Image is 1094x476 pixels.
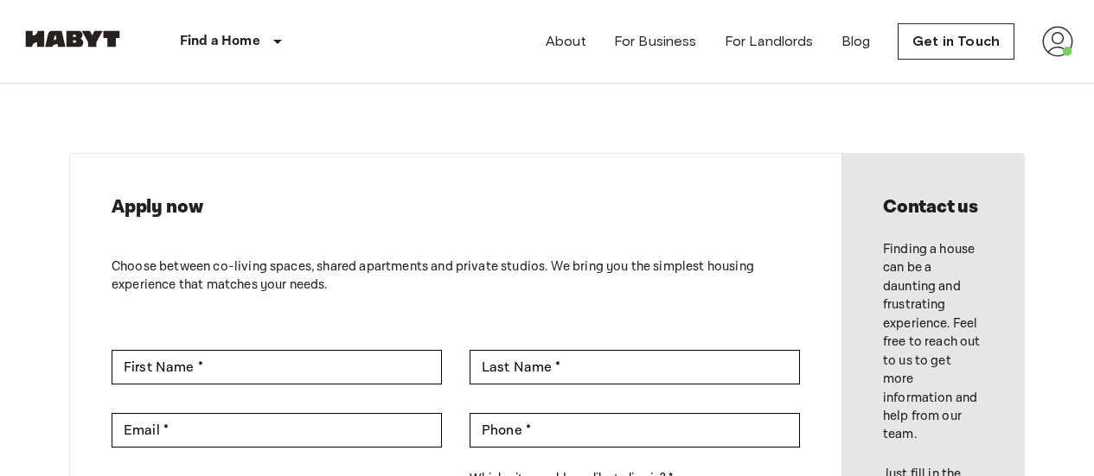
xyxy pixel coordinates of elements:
[614,31,697,52] a: For Business
[898,23,1014,60] a: Get in Touch
[1042,26,1073,57] img: avatar
[841,31,871,52] a: Blog
[112,257,800,295] p: Choose between co-living spaces, shared apartments and private studios. We bring you the simplest...
[21,30,125,48] img: Habyt
[725,31,814,52] a: For Landlords
[883,195,982,219] h2: Contact us
[112,195,800,219] h2: Apply now
[546,31,586,52] a: About
[883,240,982,444] p: Finding a house can be a daunting and frustrating experience. Feel free to reach out to us to get...
[180,31,260,52] p: Find a Home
